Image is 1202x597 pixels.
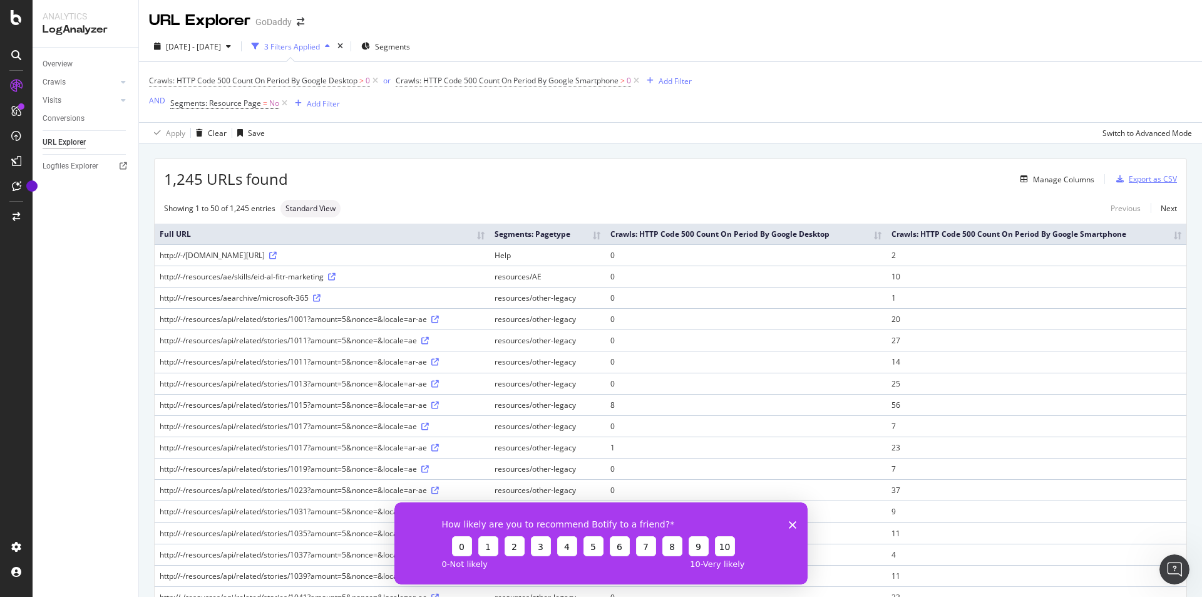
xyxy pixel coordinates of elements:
[149,123,185,143] button: Apply
[164,169,288,190] span: 1,245 URLs found
[490,479,605,501] td: resources/other-legacy
[490,501,605,522] td: resources/other-legacy
[160,442,485,453] div: http://-/resources/api/related/stories/1017?amount=5&nonce=&locale=ar-ae
[886,415,1186,437] td: 7
[160,571,485,581] div: http://-/resources/api/related/stories/1039?amount=5&nonce=&locale=ar-ae
[263,98,267,108] span: =
[490,266,605,287] td: resources/AE
[605,266,887,287] td: 0
[160,356,485,367] div: http://-/resources/api/related/stories/1011?amount=5&nonce=&locale=ar-ae
[886,224,1186,244] th: Crawls: HTTP Code 500 Count On Period By Google Smartphone: activate to sort column ascending
[164,203,275,214] div: Showing 1 to 50 of 1,245 entries
[490,394,605,415] td: resources/other-legacy
[149,10,250,31] div: URL Explorer
[886,351,1186,372] td: 14
[160,378,485,389] div: http://-/resources/api/related/stories/1013?amount=5&nonce=&locale=ar-ae
[366,72,370,90] span: 0
[1111,169,1177,189] button: Export as CSV
[43,94,61,107] div: Visits
[43,136,130,149] a: URL Explorer
[1129,174,1177,184] div: Export as CSV
[605,501,887,522] td: 1
[886,330,1186,351] td: 27
[886,394,1186,415] td: 56
[149,95,165,106] button: AND
[394,502,808,584] iframe: Survey from Botify
[160,314,485,324] div: http://-/resources/api/related/stories/1001?amount=5&nonce=&locale=ar-ae
[290,96,340,111] button: Add Filter
[1102,128,1192,138] div: Switch to Advanced Mode
[1151,199,1177,217] a: Next
[1015,172,1094,187] button: Manage Columns
[280,200,341,217] div: neutral label
[886,308,1186,330] td: 20
[285,205,336,212] span: Standard View
[191,123,227,143] button: Clear
[43,112,85,125] div: Conversions
[886,244,1186,266] td: 2
[886,287,1186,308] td: 1
[659,76,692,86] div: Add Filter
[490,224,605,244] th: Segments: Pagetype: activate to sort column ascending
[43,136,86,149] div: URL Explorer
[375,41,410,52] span: Segments
[155,224,490,244] th: Full URL: activate to sort column ascending
[297,18,304,26] div: arrow-right-arrow-left
[247,36,335,56] button: 3 Filters Applied
[383,75,391,86] div: or
[886,373,1186,394] td: 25
[605,394,887,415] td: 8
[160,293,485,303] div: http://-/resources/aearchive/microsoft-365
[208,128,227,138] div: Clear
[160,335,485,346] div: http://-/resources/api/related/stories/1011?amount=5&nonce=&locale=ae
[627,72,631,90] span: 0
[307,98,340,109] div: Add Filter
[886,565,1186,586] td: 11
[490,330,605,351] td: resources/other-legacy
[160,549,485,560] div: http://-/resources/api/related/stories/1037?amount=5&nonce=&locale=ar-ae
[149,36,236,56] button: [DATE] - [DATE]
[490,351,605,372] td: resources/other-legacy
[490,458,605,479] td: resources/other-legacy
[43,23,128,37] div: LogAnalyzer
[43,160,98,173] div: Logfiles Explorer
[1033,174,1094,185] div: Manage Columns
[1097,123,1192,143] button: Switch to Advanced Mode
[605,330,887,351] td: 0
[886,544,1186,565] td: 4
[886,522,1186,544] td: 11
[605,415,887,437] td: 0
[396,75,619,86] span: Crawls: HTTP Code 500 Count On Period By Google Smartphone
[490,308,605,330] td: resources/other-legacy
[605,351,887,372] td: 0
[886,479,1186,501] td: 37
[605,479,887,501] td: 0
[269,95,279,112] span: No
[43,10,128,23] div: Analytics
[886,266,1186,287] td: 10
[886,437,1186,458] td: 23
[160,485,485,496] div: http://-/resources/api/related/stories/1023?amount=5&nonce=&locale=ar-ae
[490,415,605,437] td: resources/other-legacy
[166,128,185,138] div: Apply
[43,58,73,71] div: Overview
[620,75,625,86] span: >
[43,58,130,71] a: Overview
[490,373,605,394] td: resources/other-legacy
